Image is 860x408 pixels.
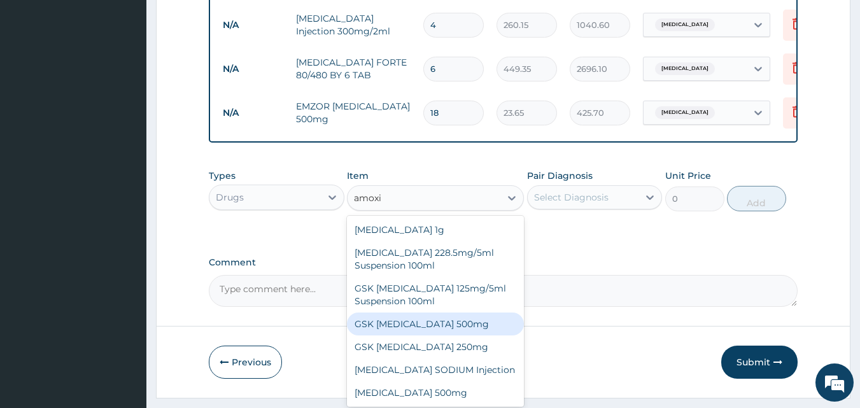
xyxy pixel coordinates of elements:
label: Item [347,169,369,182]
td: N/A [216,13,290,37]
td: N/A [216,57,290,81]
div: [MEDICAL_DATA] 228.5mg/5ml Suspension 100ml [347,241,524,277]
div: GSK [MEDICAL_DATA] 125mg/5ml Suspension 100ml [347,277,524,313]
label: Comment [209,257,798,268]
div: GSK [MEDICAL_DATA] 500mg [347,313,524,335]
label: Pair Diagnosis [527,169,593,182]
span: [MEDICAL_DATA] [655,18,715,31]
div: Drugs [216,191,244,204]
label: Unit Price [665,169,711,182]
span: We're online! [74,123,176,251]
div: [MEDICAL_DATA] SODIUM Injection [347,358,524,381]
span: [MEDICAL_DATA] [655,62,715,75]
label: Types [209,171,236,181]
div: Select Diagnosis [534,191,609,204]
button: Add [727,186,786,211]
td: N/A [216,101,290,125]
td: [MEDICAL_DATA] Injection 300mg/2ml [290,6,417,44]
img: d_794563401_company_1708531726252_794563401 [24,64,52,95]
div: [MEDICAL_DATA] 1g [347,218,524,241]
span: [MEDICAL_DATA] [655,106,715,119]
div: [MEDICAL_DATA] 500mg [347,381,524,404]
button: Previous [209,346,282,379]
textarea: Type your message and hit 'Enter' [6,272,243,317]
div: Chat with us now [66,71,214,88]
div: GSK [MEDICAL_DATA] 250mg [347,335,524,358]
td: [MEDICAL_DATA] FORTE 80/480 BY 6 TAB [290,50,417,88]
button: Submit [721,346,798,379]
div: Minimize live chat window [209,6,239,37]
td: EMZOR [MEDICAL_DATA] 500mg [290,94,417,132]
